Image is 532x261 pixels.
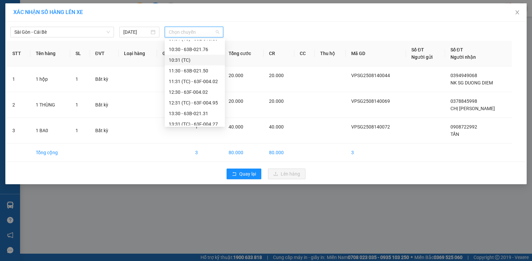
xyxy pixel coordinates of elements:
[269,124,284,129] span: 40.000
[190,144,224,162] td: 3
[13,9,83,15] span: XÁC NHẬN SỐ HÀNG LÊN XE
[269,98,284,104] span: 20.000
[450,80,493,85] span: NK SG DUONG DIEM
[269,73,284,78] span: 20.000
[229,98,243,104] span: 20.000
[223,144,263,162] td: 80.000
[90,66,119,92] td: Bất kỳ
[90,92,119,118] td: Bất kỳ
[264,144,294,162] td: 80.000
[450,54,476,60] span: Người nhận
[169,120,221,128] div: 13:31 (TC) - 63F-004.27
[232,172,237,177] span: rollback
[515,10,520,15] span: close
[264,41,294,66] th: CR
[346,144,406,162] td: 3
[169,56,221,64] div: 10:31 (TC)
[169,46,221,53] div: 10:30 - 63B-021.76
[508,3,527,22] button: Close
[450,73,477,78] span: 0394949068
[346,41,406,66] th: Mã GD
[450,106,495,111] span: CHỊ [PERSON_NAME]
[169,78,221,85] div: 11:31 (TC) - 63F-004.02
[351,124,390,129] span: VPSG2508140072
[169,88,221,96] div: 12:30 - 63F-004.02
[76,102,78,107] span: 1
[90,118,119,144] td: Bất kỳ
[169,27,219,37] span: Chọn chuyến
[90,41,119,66] th: ĐVT
[450,47,463,52] span: Số ĐT
[411,47,424,52] span: Số ĐT
[351,73,390,78] span: VPSG2508140044
[76,128,78,133] span: 1
[169,110,221,117] div: 13:30 - 63B-021.31
[7,92,30,118] td: 2
[123,28,149,36] input: 14/08/2025
[450,124,477,129] span: 0908722992
[157,41,189,66] th: Ghi chú
[7,66,30,92] td: 1
[227,169,261,179] button: rollbackQuay lại
[169,67,221,74] div: 11:30 - 63B-021.50
[450,98,477,104] span: 0378845998
[14,27,110,37] span: Sài Gòn - Cái Bè
[7,118,30,144] td: 3
[239,170,256,178] span: Quay lại
[450,132,459,137] span: TẤN
[169,99,221,106] div: 12:31 (TC) - 63F-004.95
[351,98,390,104] span: VPSG2508140069
[30,118,70,144] td: 1 BA0
[229,73,243,78] span: 20.000
[411,54,433,60] span: Người gửi
[30,41,70,66] th: Tên hàng
[76,76,78,82] span: 1
[315,41,346,66] th: Thu hộ
[70,41,90,66] th: SL
[30,92,70,118] td: 1 THÙNG
[30,144,70,162] td: Tổng cộng
[268,169,305,179] button: uploadLên hàng
[30,66,70,92] td: 1 hộp
[223,41,263,66] th: Tổng cước
[229,124,243,129] span: 40.000
[195,124,198,129] span: 1
[119,41,157,66] th: Loại hàng
[294,41,315,66] th: CC
[7,41,30,66] th: STT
